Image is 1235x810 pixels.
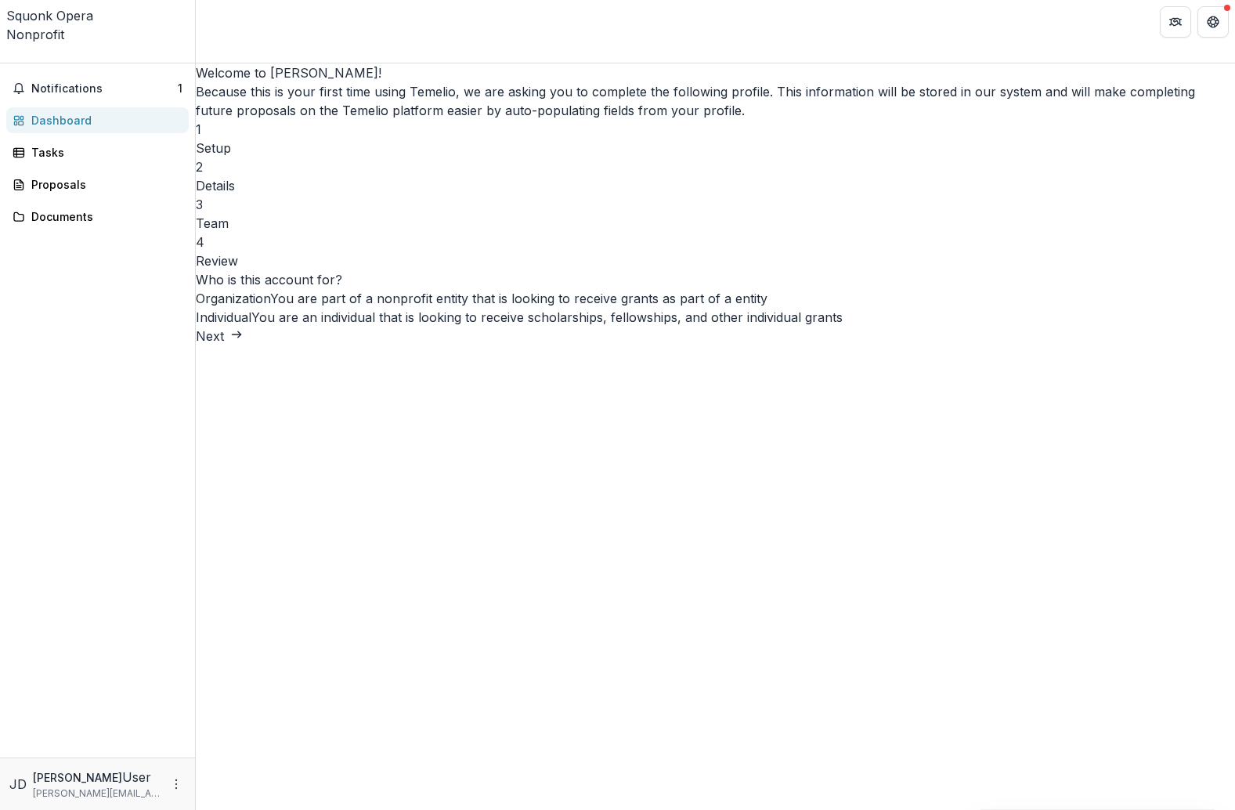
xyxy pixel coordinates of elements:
p: Because this is your first time using Temelio, we are asking you to complete the following profil... [196,82,1235,120]
span: Individual [196,309,251,325]
div: Documents [31,208,176,225]
div: 3 [196,195,1235,214]
span: Nonprofit [6,27,64,42]
div: Tasks [31,144,176,161]
button: Get Help [1197,6,1229,38]
a: Proposals [6,172,189,197]
p: [PERSON_NAME][EMAIL_ADDRESS][DOMAIN_NAME] [33,786,161,801]
a: Tasks [6,139,189,165]
div: 2 [196,157,1235,176]
span: Organization [196,291,270,306]
h3: Setup [196,139,1235,157]
button: Next [196,327,243,345]
h3: Team [196,214,1235,233]
p: User [122,768,151,786]
span: Notifications [31,82,178,96]
button: Notifications1 [6,76,189,101]
button: Partners [1160,6,1191,38]
h3: Details [196,176,1235,195]
div: 1 [196,120,1235,139]
button: More [167,775,186,794]
div: Jackie Dempsey [9,775,27,794]
a: Dashboard [6,107,189,133]
p: [PERSON_NAME] [33,769,122,786]
div: Dashboard [31,112,176,128]
h2: Welcome to [PERSON_NAME]! [196,63,1235,82]
a: Documents [6,204,189,230]
div: 4 [196,233,1235,251]
span: You are part of a nonprofit entity that is looking to receive grants as part of a entity [270,291,767,306]
div: Squonk Opera [6,6,189,25]
label: Who is this account for? [196,272,342,287]
div: Proposals [31,176,176,193]
div: Progress [196,120,1235,270]
span: 1 [178,81,182,95]
span: You are an individual that is looking to receive scholarships, fellowships, and other individual ... [251,309,843,325]
h3: Review [196,251,1235,270]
